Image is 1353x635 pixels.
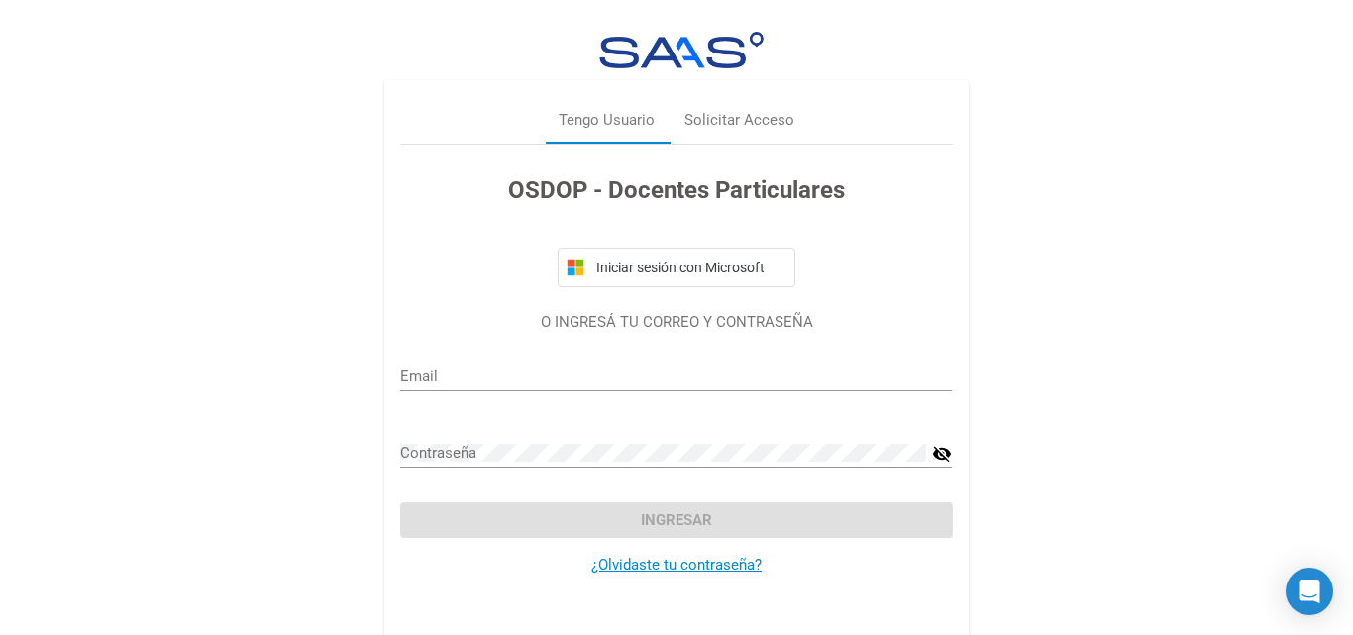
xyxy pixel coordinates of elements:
[641,511,712,529] span: Ingresar
[400,311,952,334] p: O INGRESÁ TU CORREO Y CONTRASEÑA
[591,556,762,574] a: ¿Olvidaste tu contraseña?
[684,109,794,132] div: Solicitar Acceso
[592,260,786,275] span: Iniciar sesión con Microsoft
[400,172,952,208] h3: OSDOP - Docentes Particulares
[559,109,655,132] div: Tengo Usuario
[932,442,952,466] mat-icon: visibility_off
[400,502,952,538] button: Ingresar
[558,248,795,287] button: Iniciar sesión con Microsoft
[1286,568,1333,615] div: Open Intercom Messenger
